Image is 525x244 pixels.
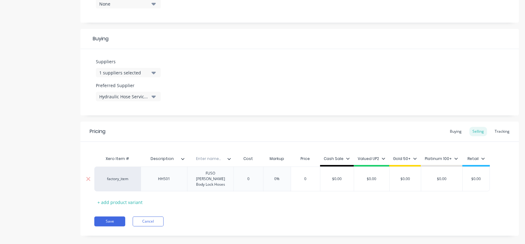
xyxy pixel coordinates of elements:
[421,171,463,187] div: $0.00
[320,171,354,187] div: $0.00
[94,197,146,207] div: + add product variant
[233,171,264,187] div: 0
[358,156,385,162] div: Valued UP2
[324,156,350,162] div: Cash Sale
[96,92,161,101] button: Hydraulic Hose Services Ltd
[187,153,233,165] div: Enter name...
[291,153,320,165] div: Price
[187,151,230,166] div: Enter name...
[99,69,149,76] div: 1 suppliers selected
[141,151,183,166] div: Description
[190,169,231,189] div: FUSO [PERSON_NAME] Body Lock Hoses
[96,58,161,65] label: Suppliers
[290,171,321,187] div: 0
[461,171,492,187] div: $0.00
[492,127,513,136] div: Tracking
[354,171,389,187] div: $0.00
[141,153,187,165] div: Description
[94,216,125,226] button: Save
[469,127,487,136] div: Selling
[96,82,161,89] label: Preferred Supplier
[100,176,134,182] div: factory_item
[99,1,149,7] div: None
[233,153,263,165] div: Cost
[94,166,490,191] div: factory_itemHHS01FUSO [PERSON_NAME] Body Lock Hoses00%0$0.00$0.00$0.00$0.00$0.00
[149,175,180,183] div: HHS01
[467,156,485,162] div: Retail
[133,216,164,226] button: Cancel
[262,171,292,187] div: 0%
[80,29,519,49] div: Buying
[263,153,291,165] div: Markup
[99,93,149,100] div: Hydraulic Hose Services Ltd
[390,171,421,187] div: $0.00
[447,127,465,136] div: Buying
[425,156,458,162] div: Platinum 100+
[96,68,161,77] button: 1 suppliers selected
[94,153,141,165] div: Xero Item #
[393,156,417,162] div: Gold 50+
[90,128,105,135] div: Pricing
